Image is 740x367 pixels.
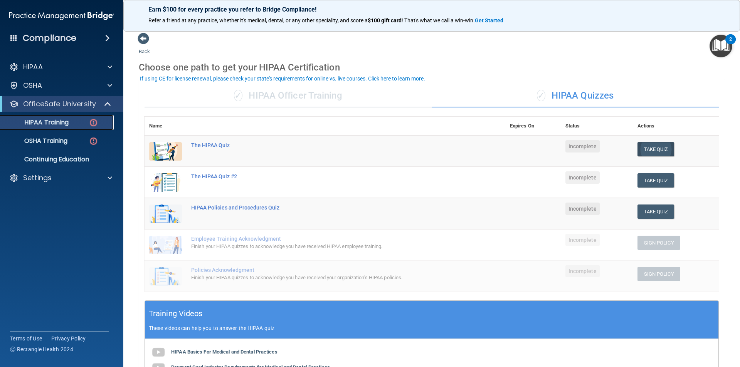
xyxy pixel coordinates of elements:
div: Finish your HIPAA quizzes to acknowledge you have received HIPAA employee training. [191,242,467,251]
th: Status [561,117,633,136]
th: Name [145,117,187,136]
div: Policies Acknowledgment [191,267,467,273]
div: The HIPAA Quiz [191,142,467,148]
h4: Compliance [23,33,76,44]
div: Finish your HIPAA quizzes to acknowledge you have received your organization’s HIPAA policies. [191,273,467,282]
span: Incomplete [565,203,600,215]
p: HIPAA Training [5,119,69,126]
p: OfficeSafe University [23,99,96,109]
button: Sign Policy [637,267,680,281]
a: OSHA [9,81,112,90]
span: Incomplete [565,140,600,152]
p: Continuing Education [5,156,110,163]
img: PMB logo [9,8,114,23]
img: gray_youtube_icon.38fcd6cc.png [151,345,166,360]
div: HIPAA Officer Training [145,84,432,107]
span: ! That's what we call a win-win. [402,17,475,23]
button: Take Quiz [637,204,674,219]
a: Back [139,39,150,54]
th: Expires On [505,117,561,136]
p: OSHA Training [5,137,67,145]
span: Incomplete [565,171,600,184]
a: Terms of Use [10,335,42,342]
span: Refer a friend at any practice, whether it's medical, dental, or any other speciality, and score a [148,17,368,23]
b: HIPAA Basics For Medical and Dental Practices [171,349,277,355]
button: Take Quiz [637,142,674,156]
a: Get Started [475,17,505,23]
div: The HIPAA Quiz #2 [191,173,467,179]
img: danger-circle.6113f641.png [89,136,98,146]
p: These videos can help you to answer the HIPAA quiz [149,325,715,331]
span: Incomplete [565,265,600,277]
h5: Training Videos [149,307,203,320]
a: Privacy Policy [51,335,86,342]
p: Settings [23,173,52,183]
a: OfficeSafe University [9,99,112,109]
img: danger-circle.6113f641.png [89,118,98,127]
span: ✓ [234,90,242,101]
div: 2 [729,39,732,49]
a: Settings [9,173,112,183]
p: Earn $100 for every practice you refer to Bridge Compliance! [148,6,715,13]
span: ✓ [537,90,545,101]
div: HIPAA Quizzes [432,84,719,107]
strong: $100 gift card [368,17,402,23]
button: Open Resource Center, 2 new notifications [710,35,732,57]
a: HIPAA [9,62,112,72]
button: If using CE for license renewal, please check your state's requirements for online vs. live cours... [139,75,426,82]
p: HIPAA [23,62,43,72]
div: If using CE for license renewal, please check your state's requirements for online vs. live cours... [140,76,425,81]
span: Ⓒ Rectangle Health 2024 [10,345,73,353]
strong: Get Started [475,17,503,23]
div: Choose one path to get your HIPAA Certification [139,56,725,79]
button: Sign Policy [637,236,680,250]
div: HIPAA Policies and Procedures Quiz [191,204,467,211]
th: Actions [633,117,719,136]
span: Incomplete [565,234,600,246]
p: OSHA [23,81,42,90]
div: Employee Training Acknowledgment [191,236,467,242]
button: Take Quiz [637,173,674,188]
